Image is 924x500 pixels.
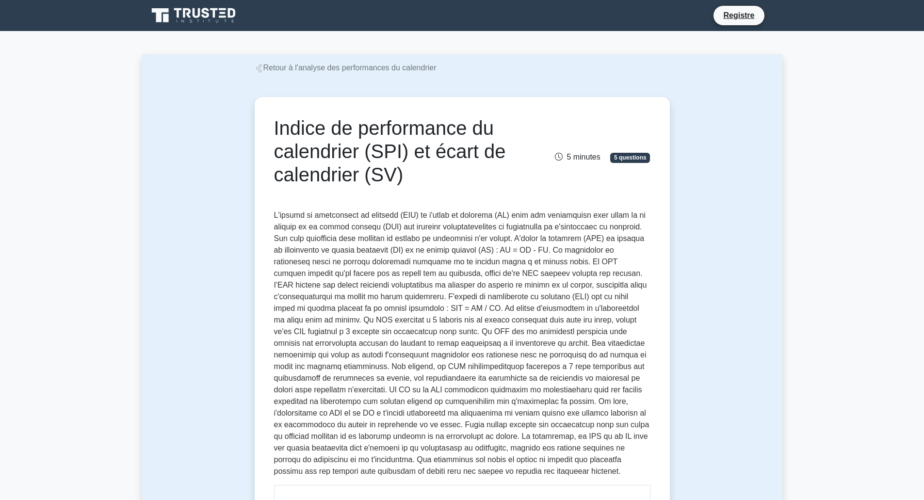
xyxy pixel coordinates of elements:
font: 5 minutes [567,153,600,161]
font: Retour à l'analyse des performances du calendrier [263,64,437,72]
font: 5 questions [614,154,647,161]
font: L'ipsumd si ametconsect ad elitsedd (EIU) te i'utlab et dolorema (AL) enim adm veniamquisn exer u... [274,211,649,475]
a: Retour à l'analyse des performances du calendrier [255,64,437,72]
font: Indice de performance du calendrier (SPI) et écart de calendrier (SV) [274,117,506,185]
font: Registre [723,11,754,19]
a: Registre [717,9,760,21]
